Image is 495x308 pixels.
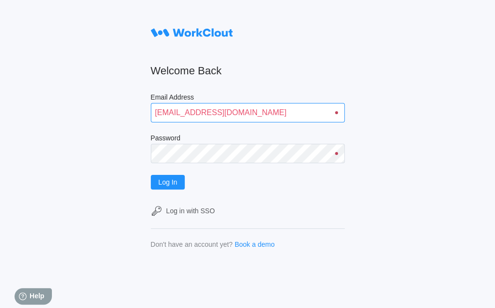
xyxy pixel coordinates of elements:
[151,134,345,144] label: Password
[166,207,215,215] div: Log in with SSO
[151,205,345,217] a: Log in with SSO
[159,179,177,186] span: Log In
[151,240,233,248] div: Don't have an account yet?
[235,240,275,248] a: Book a demo
[151,64,345,78] h2: Welcome Back
[151,93,345,103] label: Email Address
[151,103,345,122] input: Enter your email
[151,175,185,189] button: Log In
